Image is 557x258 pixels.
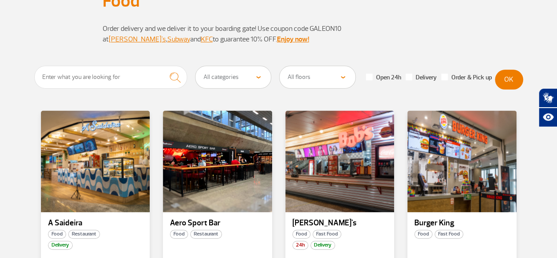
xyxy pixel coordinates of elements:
p: Aero Sport Bar [170,219,265,228]
span: Fast Food [313,230,341,239]
label: Order & Pick up [441,74,492,82]
a: Subway [167,35,190,44]
span: 24h [292,241,308,250]
span: Delivery [48,241,73,250]
button: Abrir tradutor de língua de sinais. [539,88,557,108]
a: Enjoy now! [277,35,309,44]
span: Delivery [310,241,335,250]
span: Food [292,230,310,239]
input: Enter what you are looking for [34,66,188,89]
button: Abrir recursos assistivos. [539,108,557,127]
p: Burger King [414,219,509,228]
span: Restaurant [68,230,100,239]
a: [PERSON_NAME]'s [109,35,166,44]
div: Plugin de acessibilidade da Hand Talk. [539,88,557,127]
label: Delivery [406,74,437,82]
p: [PERSON_NAME]'s [292,219,387,228]
button: OK [495,70,523,90]
span: Restaurant [190,230,222,239]
span: Food [48,230,66,239]
span: Food [170,230,188,239]
label: Open 24h [366,74,401,82]
p: Order delivery and we deliver it to your boarding gate! Use coupon code GALEON10 ​​at , and to gu... [103,23,455,45]
p: A Saideira [48,219,143,228]
span: Fast Food [435,230,463,239]
a: KFC [201,35,213,44]
span: Food [414,230,432,239]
